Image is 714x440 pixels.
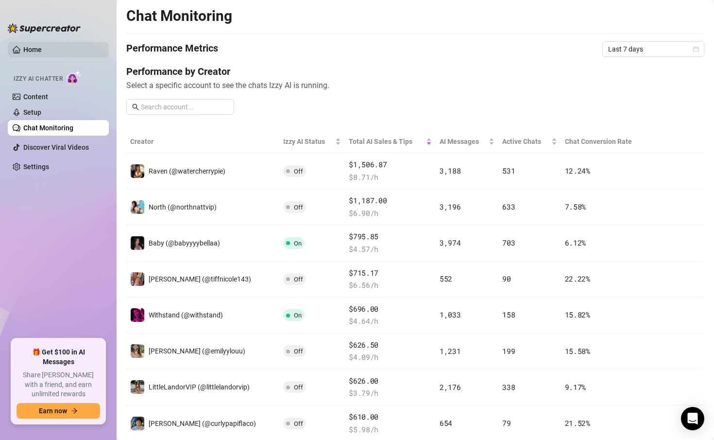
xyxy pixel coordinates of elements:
[23,108,41,116] a: Setup
[440,238,461,247] span: 3,974
[17,403,100,419] button: Earn nowarrow-right
[294,420,303,427] span: Off
[502,274,510,283] span: 90
[693,46,699,52] span: calendar
[349,244,432,255] span: $ 4.57 /h
[294,276,303,283] span: Off
[498,130,561,153] th: Active Chats
[349,136,424,147] span: Total AI Sales & Tips
[502,418,510,428] span: 79
[349,280,432,291] span: $ 6.56 /h
[131,200,144,214] img: North (@northnattvip)
[349,303,432,315] span: $696.00
[349,267,432,279] span: $715.17
[23,124,73,132] a: Chat Monitoring
[294,240,302,247] span: On
[294,384,303,391] span: Off
[149,420,256,427] span: [PERSON_NAME] (@curlypapiflaco)
[149,383,250,391] span: LittleLandorVIP (@littlelandorvip)
[349,339,432,351] span: $626.50
[349,159,432,171] span: $1,506.87
[349,316,432,327] span: $ 4.64 /h
[440,382,461,392] span: 2,176
[349,352,432,363] span: $ 4.09 /h
[502,346,515,356] span: 199
[349,172,432,183] span: $ 8.71 /h
[608,42,698,56] span: Last 7 days
[436,130,498,153] th: AI Messages
[440,310,461,319] span: 1,033
[17,348,100,367] span: 🎁 Get $100 in AI Messages
[440,166,461,176] span: 3,188
[283,136,333,147] span: Izzy AI Status
[565,274,590,283] span: 22.22 %
[131,344,144,358] img: emilylou (@emilyylouu)
[141,102,228,112] input: Search account...
[345,130,436,153] th: Total AI Sales & Tips
[8,23,81,33] img: logo-BBDzfeDw.svg
[149,311,223,319] span: Withstand (@withstand)
[565,166,590,176] span: 12.24 %
[349,231,432,243] span: $795.85
[131,236,144,250] img: Baby (@babyyyybellaa)
[349,208,432,219] span: $ 6.90 /h
[565,346,590,356] span: 15.58 %
[149,239,220,247] span: Baby (@babyyyybellaa)
[294,204,303,211] span: Off
[131,308,144,322] img: Withstand (@withstand)
[502,166,515,176] span: 531
[14,74,63,84] span: Izzy AI Chatter
[565,418,590,428] span: 21.52 %
[440,274,452,283] span: 552
[149,203,217,211] span: North (@northnattvip)
[126,41,218,57] h4: Performance Metrics
[294,348,303,355] span: Off
[131,272,144,286] img: Tiffany (@tiffnicole143)
[67,70,82,85] img: AI Chatter
[23,143,89,151] a: Discover Viral Videos
[440,346,461,356] span: 1,231
[131,164,144,178] img: Raven (@watercherrypie)
[349,387,432,399] span: $ 3.79 /h
[349,411,432,423] span: $610.00
[349,375,432,387] span: $626.00
[440,418,452,428] span: 654
[681,407,704,430] div: Open Intercom Messenger
[565,310,590,319] span: 15.82 %
[502,136,549,147] span: Active Chats
[126,7,232,25] h2: Chat Monitoring
[565,238,586,247] span: 6.12 %
[349,195,432,207] span: $1,187.00
[294,168,303,175] span: Off
[71,407,78,414] span: arrow-right
[39,407,67,415] span: Earn now
[279,130,345,153] th: Izzy AI Status
[132,104,139,110] span: search
[131,380,144,394] img: LittleLandorVIP (@littlelandorvip)
[126,65,704,78] h4: Performance by Creator
[17,370,100,399] span: Share [PERSON_NAME] with a friend, and earn unlimited rewards
[565,382,586,392] span: 9.17 %
[294,312,302,319] span: On
[502,310,515,319] span: 158
[440,202,461,211] span: 3,196
[126,79,704,91] span: Select a specific account to see the chats Izzy AI is running.
[23,93,48,101] a: Content
[126,130,279,153] th: Creator
[440,136,487,147] span: AI Messages
[561,130,646,153] th: Chat Conversion Rate
[149,275,251,283] span: [PERSON_NAME] (@tiffnicole143)
[349,424,432,436] span: $ 5.98 /h
[502,238,515,247] span: 703
[565,202,586,211] span: 7.58 %
[502,382,515,392] span: 338
[149,347,245,355] span: [PERSON_NAME] (@emilyylouu)
[23,163,49,171] a: Settings
[149,167,225,175] span: Raven (@watercherrypie)
[23,46,42,53] a: Home
[131,417,144,430] img: Elijah (@curlypapiflaco)
[502,202,515,211] span: 633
